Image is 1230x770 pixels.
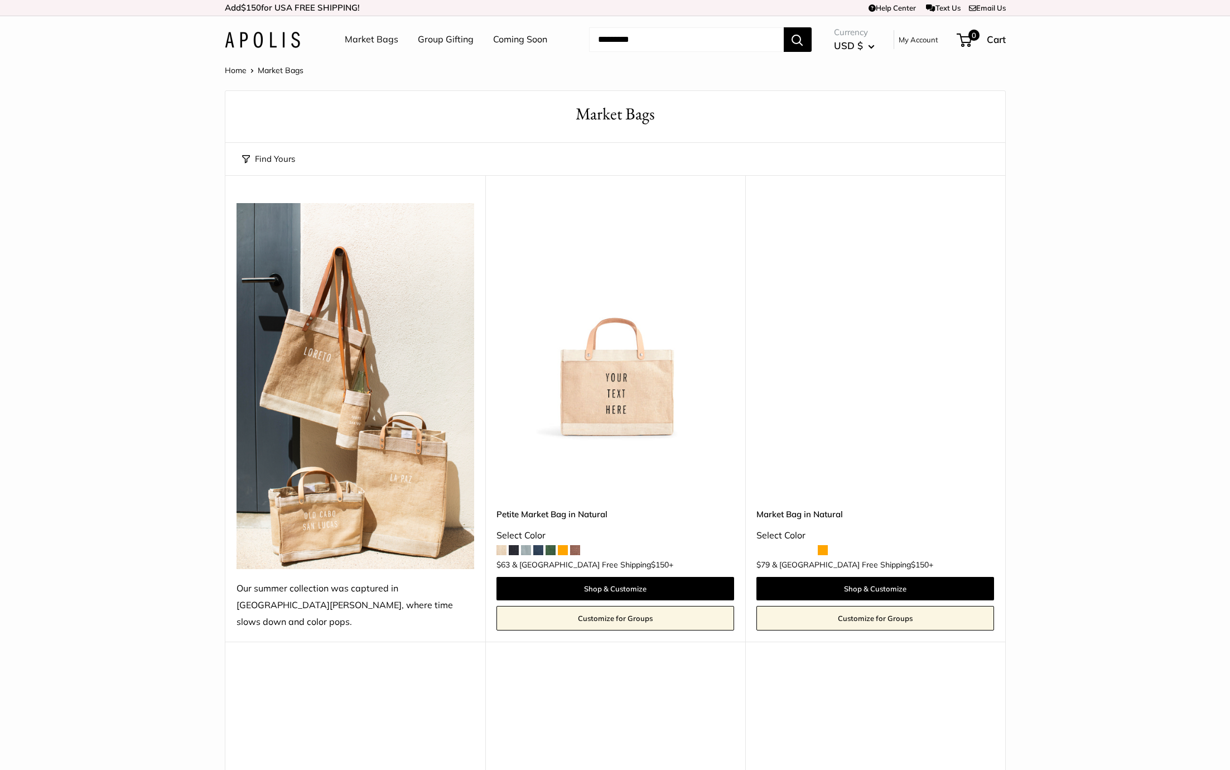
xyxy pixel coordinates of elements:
nav: Breadcrumb [225,63,303,78]
span: USD $ [834,40,863,51]
h1: Market Bags [242,102,988,126]
span: Market Bags [258,65,303,75]
button: Find Yours [242,151,295,167]
a: Petite Market Bag in Naturaldescription_Effortless style that elevates every moment [496,203,734,441]
span: $150 [241,2,261,13]
a: Help Center [869,3,916,12]
span: $150 [911,560,929,570]
span: Currency [834,25,875,40]
span: 0 [968,30,979,41]
span: $63 [496,560,510,570]
a: Coming Soon [493,31,547,48]
a: Customize for Groups [756,606,994,631]
a: Group Gifting [418,31,474,48]
div: Select Color [496,527,734,544]
a: Market Bag in Natural [756,508,994,521]
img: Our summer collection was captured in Todos Santos, where time slows down and color pops. [237,203,474,569]
span: & [GEOGRAPHIC_DATA] Free Shipping + [772,561,933,569]
a: My Account [899,33,938,46]
a: Shop & Customize [496,577,734,600]
a: Customize for Groups [496,606,734,631]
a: Petite Market Bag in Natural [496,508,734,521]
button: USD $ [834,37,875,55]
img: Apolis [225,32,300,48]
span: $79 [756,560,770,570]
button: Search [784,27,812,52]
img: Petite Market Bag in Natural [496,203,734,441]
span: & [GEOGRAPHIC_DATA] Free Shipping + [512,561,673,569]
a: Shop & Customize [756,577,994,600]
div: Select Color [756,527,994,544]
span: Cart [987,33,1006,45]
a: 0 Cart [958,31,1006,49]
input: Search... [589,27,784,52]
a: Market Bag in NaturalMarket Bag in Natural [756,203,994,441]
a: Text Us [926,3,960,12]
div: Our summer collection was captured in [GEOGRAPHIC_DATA][PERSON_NAME], where time slows down and c... [237,580,474,631]
a: Email Us [969,3,1006,12]
a: Market Bags [345,31,398,48]
a: Home [225,65,247,75]
span: $150 [651,560,669,570]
